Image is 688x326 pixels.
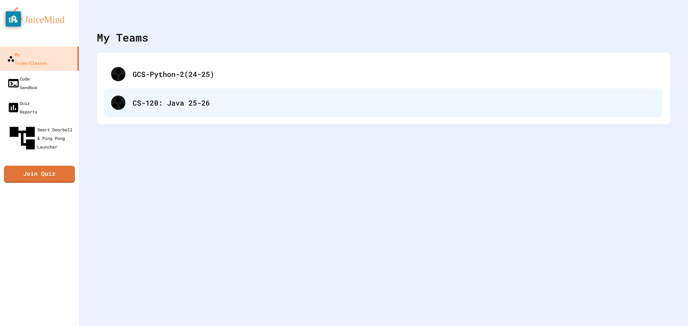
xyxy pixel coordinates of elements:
[6,11,21,26] button: privacy banner
[104,60,663,88] div: GCS-Python-2(24-25)
[97,29,148,45] div: My Teams
[133,97,656,108] div: CS-120: Java 25-26
[7,99,37,116] div: Quiz Reports
[4,166,75,183] a: Join Quiz
[7,7,72,26] img: logo-orange.svg
[7,123,76,153] div: Smart Doorbell & Ping Pong Launcher
[104,88,663,117] div: CS-120: Java 25-26
[7,50,47,67] div: My Teams/Classes
[7,74,37,92] div: Code Sandbox
[133,69,656,79] div: GCS-Python-2(24-25)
